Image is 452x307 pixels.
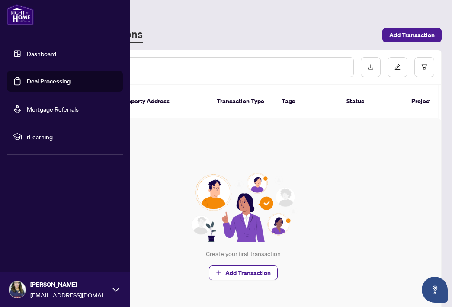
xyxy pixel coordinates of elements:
img: logo [7,4,34,25]
button: edit [388,57,407,77]
span: [EMAIL_ADDRESS][DOMAIN_NAME] [30,290,108,300]
button: download [361,57,381,77]
span: download [368,64,374,70]
th: Tags [275,85,340,118]
th: Property Address [115,85,210,118]
span: plus [216,270,222,276]
div: Create your first transaction [206,249,281,259]
th: Transaction Type [210,85,275,118]
button: Add Transaction [382,28,442,42]
th: Status [340,85,404,118]
span: edit [394,64,401,70]
a: Deal Processing [27,77,71,85]
a: Mortgage Referrals [27,105,79,113]
span: Add Transaction [225,266,271,280]
img: Profile Icon [9,281,26,298]
button: Open asap [422,277,448,303]
button: Add Transaction [209,265,278,280]
span: filter [421,64,427,70]
a: Dashboard [27,50,56,58]
span: [PERSON_NAME] [30,280,108,289]
img: Null State Icon [188,173,299,242]
span: Add Transaction [389,28,435,42]
span: rLearning [27,132,117,141]
button: filter [414,57,434,77]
